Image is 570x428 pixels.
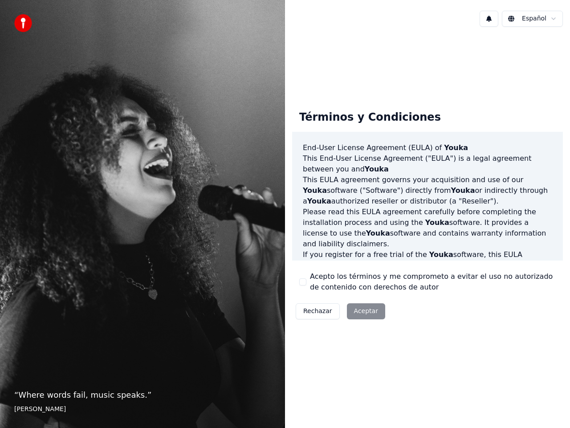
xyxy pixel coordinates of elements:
span: Youka [429,250,453,259]
p: Please read this EULA agreement carefully before completing the installation process and using th... [303,207,552,249]
span: Youka [303,186,327,195]
p: If you register for a free trial of the software, this EULA agreement will also govern that trial... [303,249,552,303]
p: This End-User License Agreement ("EULA") is a legal agreement between you and [303,153,552,175]
footer: [PERSON_NAME] [14,405,271,414]
p: This EULA agreement governs your acquisition and use of our software ("Software") directly from o... [303,175,552,207]
span: Youka [451,186,475,195]
h3: End-User License Agreement (EULA) of [303,143,552,153]
span: Youka [307,197,331,205]
p: “ Where words fail, music speaks. ” [14,389,271,401]
span: Youka [366,229,390,237]
div: Términos y Condiciones [292,103,448,132]
label: Acepto los términos y me comprometo a evitar el uso no autorizado de contenido con derechos de autor [310,271,556,293]
span: Youka [365,165,389,173]
span: Youka [444,143,468,152]
span: Youka [425,218,449,227]
button: Rechazar [296,303,340,319]
img: youka [14,14,32,32]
